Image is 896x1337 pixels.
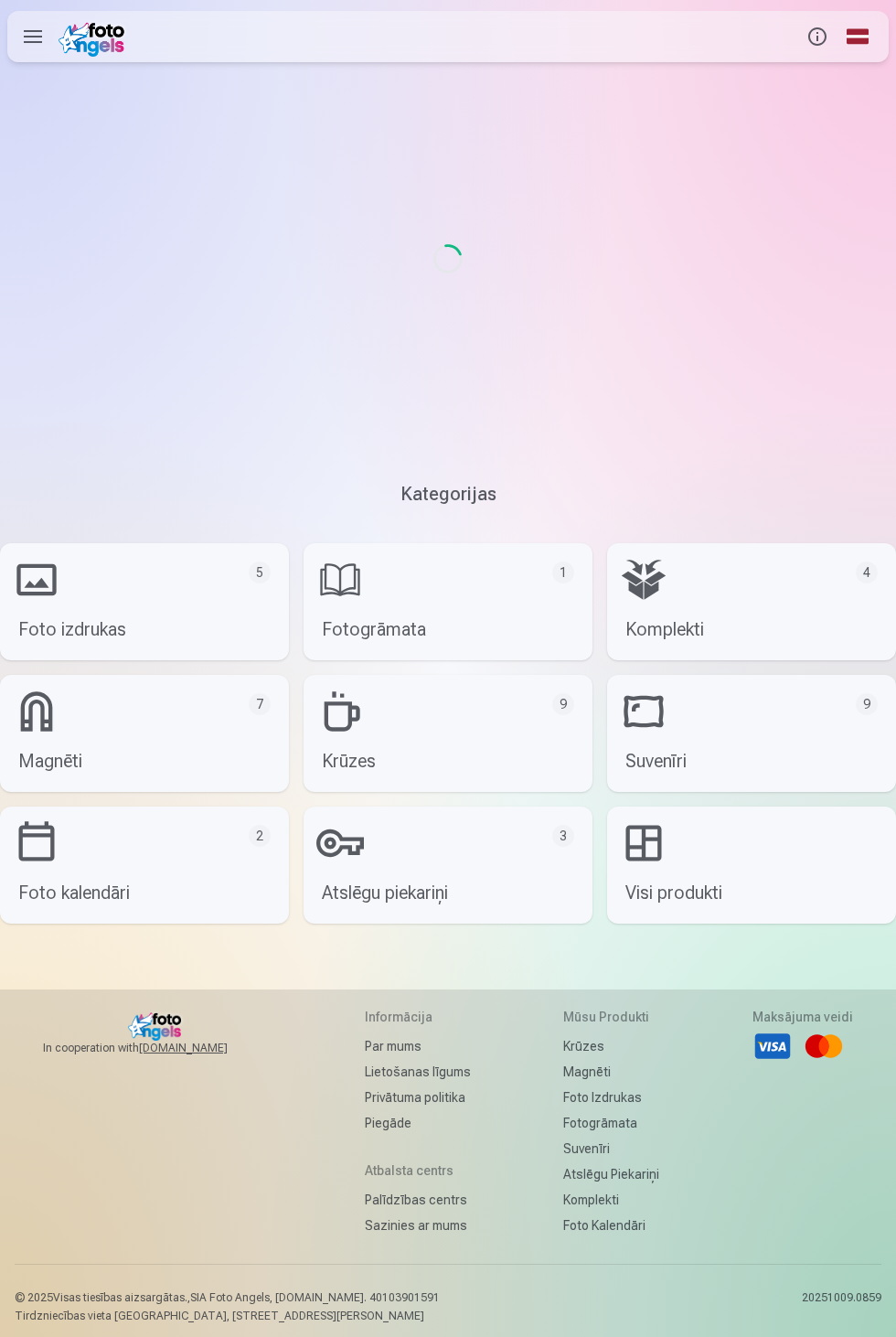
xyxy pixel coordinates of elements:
a: Komplekti [563,1187,659,1213]
a: Suvenīri [563,1136,659,1161]
a: Palīdzības centrs [365,1187,471,1213]
a: Global [837,11,878,62]
div: 9 [552,693,574,715]
span: In cooperation with [43,1041,272,1055]
li: Mastercard [804,1026,844,1066]
a: [DOMAIN_NAME] [139,1041,272,1055]
a: Sazinies ar mums [365,1213,471,1238]
div: 3 [552,825,574,847]
a: Atslēgu piekariņi [563,1161,659,1187]
div: 4 [856,562,878,583]
a: Fotogrāmata [563,1110,659,1136]
a: Krūzes9 [304,675,592,792]
h5: Maksājuma veidi [752,1008,853,1026]
a: Fotogrāmata1 [304,543,592,660]
div: 5 [249,562,271,583]
a: Suvenīri9 [607,675,896,792]
div: 1 [552,562,574,583]
div: 9 [856,693,878,715]
div: 7 [249,693,271,715]
a: Atslēgu piekariņi3 [304,807,592,924]
a: Magnēti [563,1059,659,1085]
span: SIA Foto Angels, [DOMAIN_NAME]. 40103901591 [190,1291,440,1304]
li: Visa [752,1026,793,1066]
h5: Mūsu produkti [563,1008,659,1026]
a: Krūzes [563,1033,659,1059]
a: Piegāde [365,1110,471,1136]
a: Lietošanas līgums [365,1059,471,1085]
img: /fa1 [59,16,131,57]
p: Tirdzniecības vieta [GEOGRAPHIC_DATA], [STREET_ADDRESS][PERSON_NAME] [15,1309,440,1323]
button: Info [797,11,837,62]
p: 20251009.0859 [802,1290,881,1323]
div: 2 [249,825,271,847]
p: © 2025 Visas tiesības aizsargātas. , [15,1290,440,1305]
h5: Atbalsta centrs [365,1161,471,1180]
a: Foto izdrukas [563,1085,659,1110]
a: Privātuma politika [365,1085,471,1110]
a: Foto kalendāri [563,1213,659,1238]
a: Par mums [365,1033,471,1059]
a: Komplekti4 [607,543,896,660]
a: Visi produkti [607,807,896,924]
h5: Informācija [365,1008,471,1026]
